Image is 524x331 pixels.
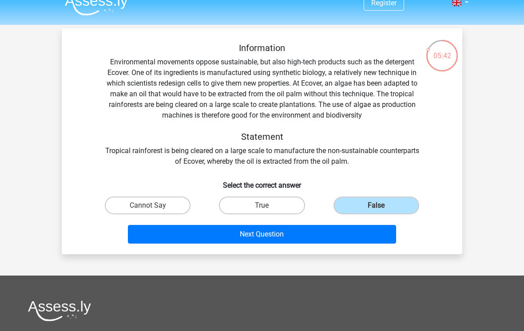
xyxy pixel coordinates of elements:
[76,174,448,189] h6: Select the correct answer
[219,197,305,214] label: True
[28,300,91,321] img: Assessly logo
[104,43,420,53] h5: Information
[425,39,459,61] div: 05:42
[104,131,420,142] h5: Statement
[128,225,397,244] button: Next Question
[76,43,448,167] div: Environmental movements oppose sustainable, but also high-tech products such as the detergent Eco...
[105,197,191,214] label: Cannot Say
[333,197,419,214] label: False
